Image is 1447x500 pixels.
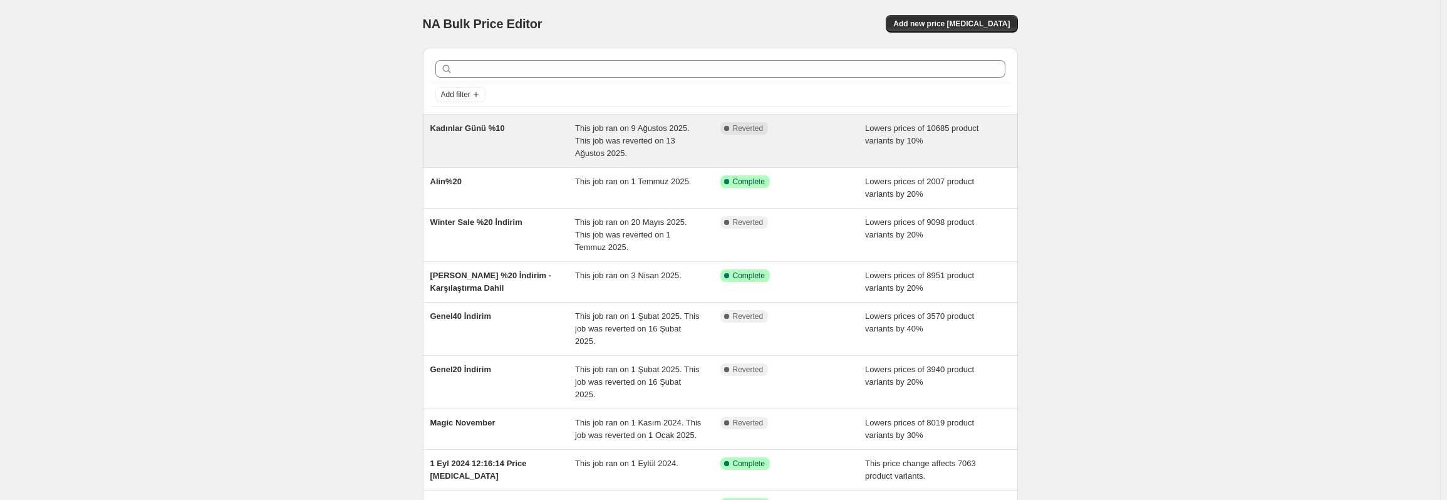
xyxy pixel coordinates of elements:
[865,271,974,293] span: Lowers prices of 8951 product variants by 20%
[575,418,701,440] span: This job ran on 1 Kasım 2024. This job was reverted on 1 Ocak 2025.
[575,271,682,280] span: This job ran on 3 Nisan 2025.
[865,177,974,199] span: Lowers prices of 2007 product variants by 20%
[430,459,527,481] span: 1 Eyl 2024 12:16:14 Price [MEDICAL_DATA]
[430,418,495,427] span: Magic November
[430,271,552,293] span: [PERSON_NAME] %20 İndirim - Karşılaştırma Dahil
[893,19,1010,29] span: Add new price [MEDICAL_DATA]
[865,365,974,387] span: Lowers prices of 3940 product variants by 20%
[575,177,691,186] span: This job ran on 1 Temmuz 2025.
[575,123,690,158] span: This job ran on 9 Ağustos 2025. This job was reverted on 13 Ağustos 2025.
[430,123,505,133] span: Kadınlar Günü %10
[865,217,974,239] span: Lowers prices of 9098 product variants by 20%
[733,123,764,133] span: Reverted
[865,123,978,145] span: Lowers prices of 10685 product variants by 10%
[733,217,764,227] span: Reverted
[435,87,485,102] button: Add filter
[733,271,765,281] span: Complete
[575,365,700,399] span: This job ran on 1 Şubat 2025. This job was reverted on 16 Şubat 2025.
[733,459,765,469] span: Complete
[733,365,764,375] span: Reverted
[430,177,462,186] span: Alin%20
[430,365,492,374] span: Genel20 İndirim
[865,459,976,481] span: This price change affects 7063 product variants.
[423,17,542,31] span: NA Bulk Price Editor
[865,418,974,440] span: Lowers prices of 8019 product variants by 30%
[575,311,700,346] span: This job ran on 1 Şubat 2025. This job was reverted on 16 Şubat 2025.
[575,217,687,252] span: This job ran on 20 Mayıs 2025. This job was reverted on 1 Temmuz 2025.
[575,459,678,468] span: This job ran on 1 Eylül 2024.
[733,177,765,187] span: Complete
[865,311,974,333] span: Lowers prices of 3570 product variants by 40%
[430,217,522,227] span: Winter Sale %20 İndirim
[733,418,764,428] span: Reverted
[886,15,1017,33] button: Add new price [MEDICAL_DATA]
[441,90,470,100] span: Add filter
[430,311,492,321] span: Genel40 İndirim
[733,311,764,321] span: Reverted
